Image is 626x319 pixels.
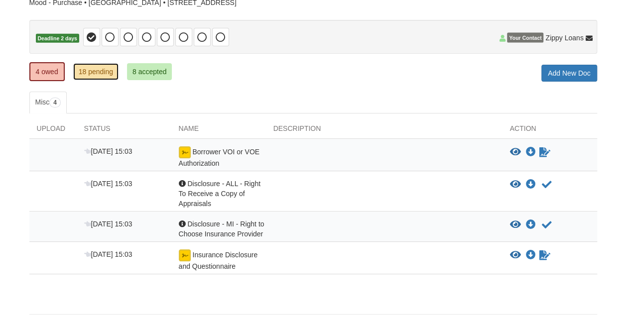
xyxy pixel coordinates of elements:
button: Acknowledge receipt of document [541,219,553,231]
img: esign icon [179,249,191,261]
div: Action [502,123,597,138]
span: Disclosure - ALL - Right To Receive a Copy of Appraisals [179,180,260,208]
a: 18 pending [73,63,119,80]
button: View Disclosure - ALL - Right To Receive a Copy of Appraisals [510,180,521,190]
a: Waiting for your co-borrower to e-sign [538,146,551,158]
a: Download Disclosure - ALL - Right To Receive a Copy of Appraisals [526,181,536,189]
button: Acknowledge receipt of document [541,179,553,191]
span: Borrower VOI or VOE Authorization [179,148,259,167]
span: Disclosure - MI - Right to Choose Insurance Provider [179,220,264,238]
span: Zippy Loans [545,33,583,43]
a: Download Disclosure - MI - Right to Choose Insurance Provider [526,221,536,229]
button: View Insurance Disclosure and Questionnaire [510,250,521,260]
a: Download Insurance Disclosure and Questionnaire [526,251,536,259]
button: View Disclosure - MI - Right to Choose Insurance Provider [510,220,521,230]
div: Status [77,123,171,138]
a: Add New Doc [541,65,597,82]
span: [DATE] 15:03 [84,220,132,228]
span: Deadline 2 days [36,34,79,43]
button: View Borrower VOI or VOE Authorization [510,147,521,157]
img: esign [179,146,191,158]
div: Name [171,123,266,138]
span: [DATE] 15:03 [84,147,132,155]
span: Your Contact [507,33,543,43]
a: 8 accepted [127,63,172,80]
span: [DATE] 15:03 [84,180,132,188]
span: [DATE] 15:03 [84,250,132,258]
a: Download Borrower VOI or VOE Authorization [526,148,536,156]
a: 4 owed [29,62,65,81]
span: 4 [49,98,61,107]
div: Upload [29,123,77,138]
div: Description [266,123,502,138]
a: Misc [29,92,67,113]
span: Insurance Disclosure and Questionnaire [179,251,258,270]
a: Waiting for your co-borrower to e-sign [538,249,551,261]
